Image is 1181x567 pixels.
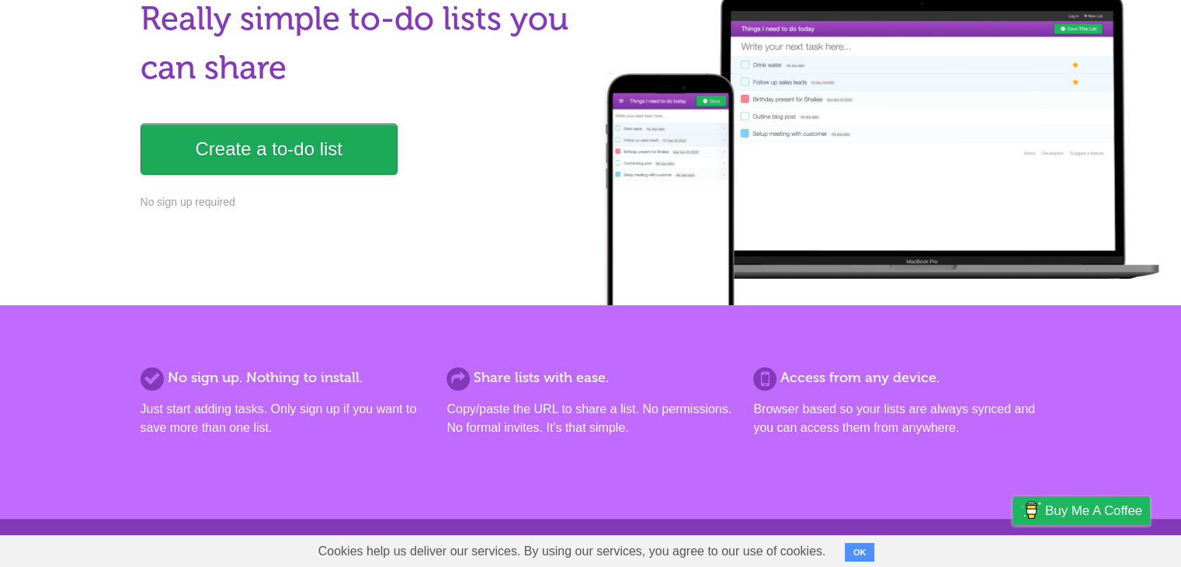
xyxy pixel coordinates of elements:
a: Buy me a coffee [1013,496,1150,525]
p: Copy/paste the URL to share a list. No permissions. No formal invites. It's that simple. [446,400,734,437]
h2: Share lists with ease. [446,367,734,388]
p: Just start adding tasks. Only sign up if you want to save more than one list. [141,400,428,437]
span: Buy me a coffee [1045,497,1142,524]
h2: No sign up. Nothing to install. [141,367,428,388]
button: OK [845,543,875,562]
p: No sign up required [141,194,582,210]
h2: Access from any device. [753,367,1040,388]
a: Create a to-do list [141,123,398,175]
p: Browser based so your lists are always synced and you can access them from anywhere. [753,400,1040,437]
img: Buy me a coffee [1020,497,1041,524]
span: Cookies help us deliver our services. By using our services, you agree to our use of cookies. [303,536,842,567]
